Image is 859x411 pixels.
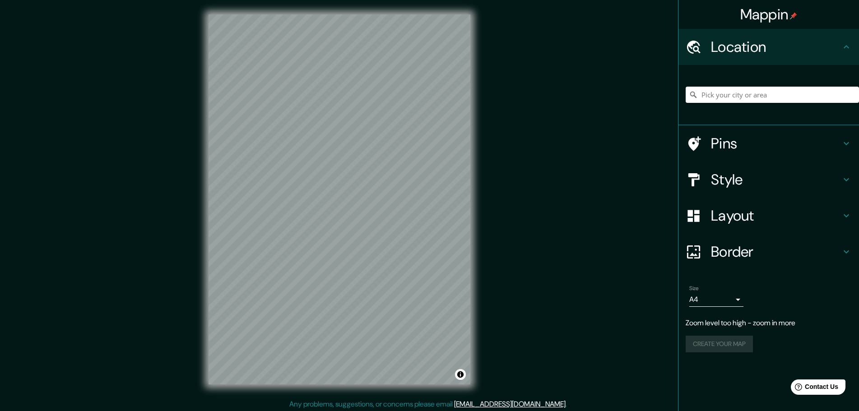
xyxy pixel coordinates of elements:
[711,134,841,152] h4: Pins
[689,285,699,292] label: Size
[209,14,470,384] canvas: Map
[740,5,798,23] h4: Mappin
[689,292,743,307] div: A4
[711,207,841,225] h4: Layout
[678,29,859,65] div: Location
[678,125,859,162] div: Pins
[711,171,841,189] h4: Style
[568,399,570,410] div: .
[678,198,859,234] div: Layout
[678,162,859,198] div: Style
[678,234,859,270] div: Border
[454,399,566,409] a: [EMAIL_ADDRESS][DOMAIN_NAME]
[686,318,852,328] p: Zoom level too high - zoom in more
[455,369,466,380] button: Toggle attribution
[711,38,841,56] h4: Location
[567,399,568,410] div: .
[686,87,859,103] input: Pick your city or area
[790,12,797,19] img: pin-icon.png
[779,376,849,401] iframe: Help widget launcher
[711,243,841,261] h4: Border
[289,399,567,410] p: Any problems, suggestions, or concerns please email .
